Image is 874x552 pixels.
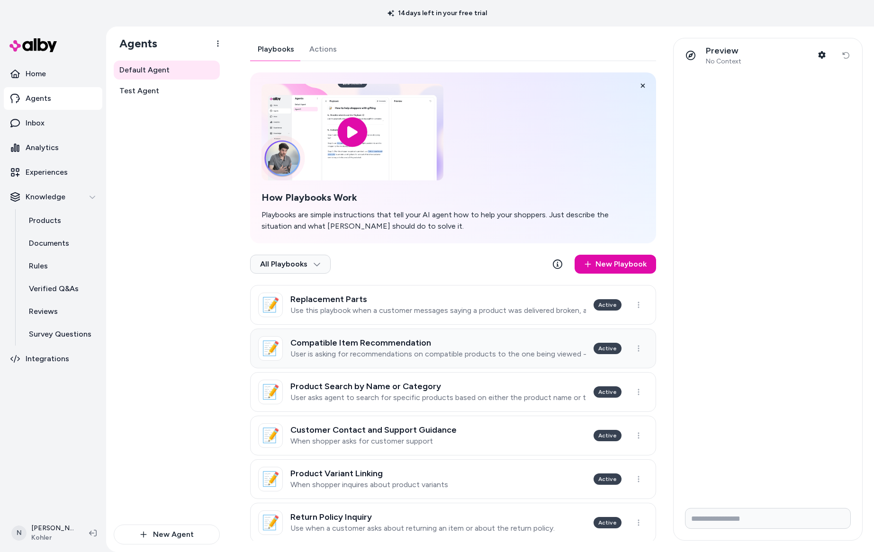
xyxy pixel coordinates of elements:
p: Knowledge [26,191,65,203]
p: 14 days left in your free trial [382,9,493,18]
span: Kohler [31,533,74,543]
a: Products [19,209,102,232]
p: Agents [26,93,51,104]
p: When shopper asks for customer support [290,436,457,446]
div: Active [594,430,622,441]
p: Preview [706,45,741,56]
h3: Return Policy Inquiry [290,512,555,522]
a: Survey Questions [19,323,102,346]
p: User is asking for recommendations on compatible products to the one being viewed -or- asks if a ... [290,349,586,359]
a: New Playbook [575,255,656,274]
button: New Agent [114,525,220,544]
h3: Compatible Item Recommendation [290,338,586,347]
a: Analytics [4,136,102,159]
p: Integrations [26,353,69,365]
span: Test Agent [119,85,159,97]
a: Verified Q&As [19,277,102,300]
div: 📝 [258,380,283,404]
a: Rules [19,255,102,277]
h3: Customer Contact and Support Guidance [290,425,457,435]
p: Experiences [26,167,68,178]
p: Inbox [26,117,45,129]
div: Active [594,473,622,485]
div: 📝 [258,423,283,448]
a: 📝Replacement PartsUse this playbook when a customer messages saying a product was delivered broke... [250,285,656,325]
p: Playbooks are simple instructions that tell your AI agent how to help your shoppers. Just describ... [261,209,625,232]
a: Default Agent [114,61,220,80]
p: Verified Q&As [29,283,79,294]
button: All Playbooks [250,255,331,274]
h2: How Playbooks Work [261,192,625,204]
a: Test Agent [114,81,220,100]
a: 📝Product Variant LinkingWhen shopper inquires about product variantsActive [250,459,656,499]
a: 📝Return Policy InquiryUse when a customer asks about returning an item or about the return policy... [250,503,656,543]
p: Documents [29,238,69,249]
p: Home [26,68,46,80]
a: Documents [19,232,102,255]
p: Rules [29,260,48,272]
h3: Product Search by Name or Category [290,382,586,391]
a: Integrations [4,347,102,370]
p: [PERSON_NAME] [31,524,74,533]
div: Active [594,299,622,311]
div: Active [594,517,622,528]
p: User asks agent to search for specific products based on either the product name or type/category [290,393,586,402]
p: Analytics [26,142,59,153]
h1: Agents [112,36,157,51]
a: 📝Product Search by Name or CategoryUser asks agent to search for specific products based on eithe... [250,372,656,412]
button: N[PERSON_NAME]Kohler [6,518,81,548]
button: Knowledge [4,186,102,208]
a: 📝Compatible Item RecommendationUser is asking for recommendations on compatible products to the o... [250,329,656,368]
p: Reviews [29,306,58,317]
div: Active [594,343,622,354]
a: 📝Customer Contact and Support GuidanceWhen shopper asks for customer supportActive [250,416,656,455]
a: Actions [302,38,344,61]
span: Default Agent [119,64,170,76]
h3: Product Variant Linking [290,469,448,478]
img: alby Logo [9,38,57,52]
p: Use when a customer asks about returning an item or about the return policy. [290,524,555,533]
div: 📝 [258,336,283,361]
h3: Replacement Parts [290,294,586,304]
input: Write your prompt here [685,508,851,529]
a: Agents [4,87,102,110]
span: All Playbooks [260,259,321,269]
div: 📝 [258,293,283,317]
p: Survey Questions [29,329,91,340]
a: Experiences [4,161,102,184]
p: Products [29,215,61,226]
p: Use this playbook when a customer messages saying a product was delivered broken, asking Free Pro... [290,306,586,315]
div: 📝 [258,510,283,535]
span: N [11,525,27,541]
div: Active [594,386,622,398]
a: Reviews [19,300,102,323]
a: Playbooks [250,38,302,61]
div: 📝 [258,467,283,491]
a: Home [4,62,102,85]
span: No Context [706,57,741,66]
p: When shopper inquires about product variants [290,480,448,490]
a: Inbox [4,112,102,134]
